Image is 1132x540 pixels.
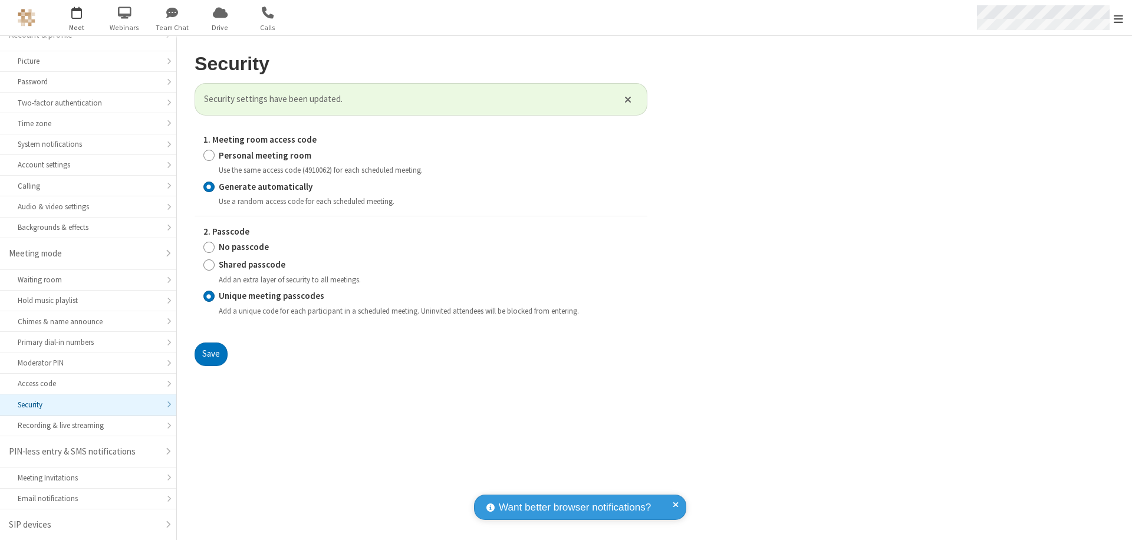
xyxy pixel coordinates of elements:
[18,222,159,233] div: Backgrounds & effects
[219,164,639,175] div: Use the same access code (4910062) for each scheduled meeting.
[219,149,311,160] strong: Personal meeting room
[55,22,99,33] span: Meet
[18,55,159,67] div: Picture
[203,225,639,239] label: 2. Passcode
[18,139,159,150] div: System notifications
[18,337,159,348] div: Primary dial-in numbers
[219,241,269,252] strong: No passcode
[150,22,195,33] span: Team Chat
[198,22,242,33] span: Drive
[9,445,159,459] div: PIN-less entry & SMS notifications
[219,305,639,316] div: Add a unique code for each participant in a scheduled meeting. Uninvited attendees will be blocke...
[219,290,324,301] strong: Unique meeting passcodes
[204,93,610,106] span: Security settings have been updated.
[18,201,159,212] div: Audio & video settings
[9,247,159,261] div: Meeting mode
[103,22,147,33] span: Webinars
[219,180,312,192] strong: Generate automatically
[18,357,159,368] div: Moderator PIN
[18,274,159,285] div: Waiting room
[195,343,228,366] button: Save
[203,133,639,147] label: 1. Meeting room access code
[219,195,639,206] div: Use a random access code for each scheduled meeting.
[219,274,639,285] div: Add an extra layer of security to all meetings.
[18,420,159,431] div: Recording & live streaming
[18,399,159,410] div: Security
[18,76,159,87] div: Password
[9,518,159,532] div: SIP devices
[219,259,285,270] strong: Shared passcode
[18,180,159,192] div: Calling
[195,54,647,74] h2: Security
[18,295,159,306] div: Hold music playlist
[18,159,159,170] div: Account settings
[18,493,159,504] div: Email notifications
[246,22,290,33] span: Calls
[18,378,159,389] div: Access code
[618,90,638,108] button: Close alert
[499,500,651,515] span: Want better browser notifications?
[18,118,159,129] div: Time zone
[18,9,35,27] img: QA Selenium DO NOT DELETE OR CHANGE
[18,97,159,108] div: Two-factor authentication
[18,316,159,327] div: Chimes & name announce
[18,472,159,483] div: Meeting Invitations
